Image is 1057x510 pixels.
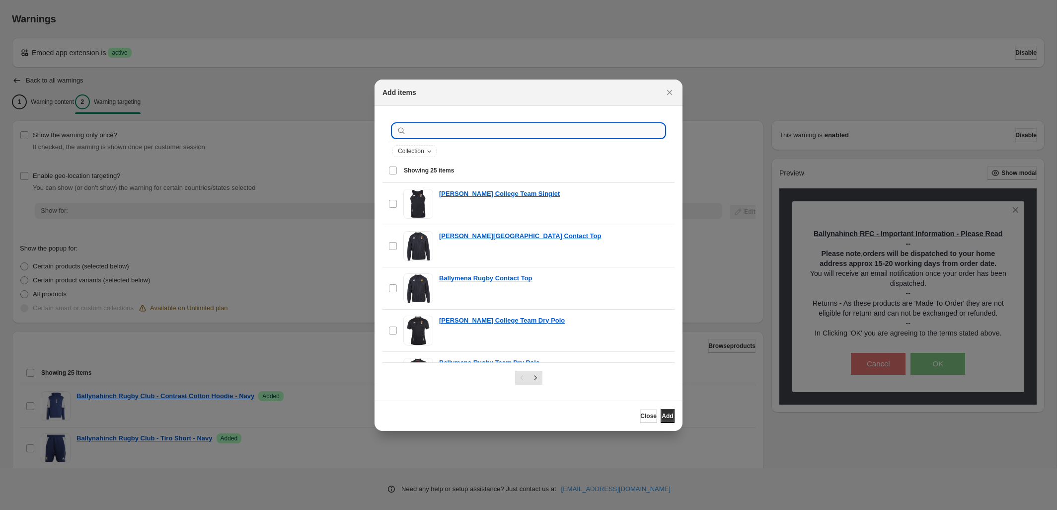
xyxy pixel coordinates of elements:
img: Ballymena Rugby Contact Top [403,273,433,303]
span: Add [662,412,673,420]
button: Collection [393,146,436,157]
nav: Pagination [515,371,542,385]
img: Campbell College Team Singlet [403,189,433,219]
button: Close [663,85,677,99]
span: Close [640,412,657,420]
a: [PERSON_NAME] College Team Dry Polo [439,316,565,326]
a: [PERSON_NAME] College Team Singlet [439,189,560,199]
a: [PERSON_NAME][GEOGRAPHIC_DATA] Contact Top [439,231,601,241]
button: Next [528,371,542,385]
img: Campbell College Contact Top [403,231,433,261]
a: Ballymena Rugby Team Dry Polo [439,358,540,368]
a: Ballymena Rugby Contact Top [439,273,532,283]
span: Collection [398,147,424,155]
button: Close [640,409,657,423]
button: Add [661,409,675,423]
span: Showing 25 items [404,167,454,174]
h2: Add items [382,87,416,97]
img: Ballymena Rugby Team Dry Polo [403,358,433,388]
img: Campbell College Team Dry Polo [403,316,433,345]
